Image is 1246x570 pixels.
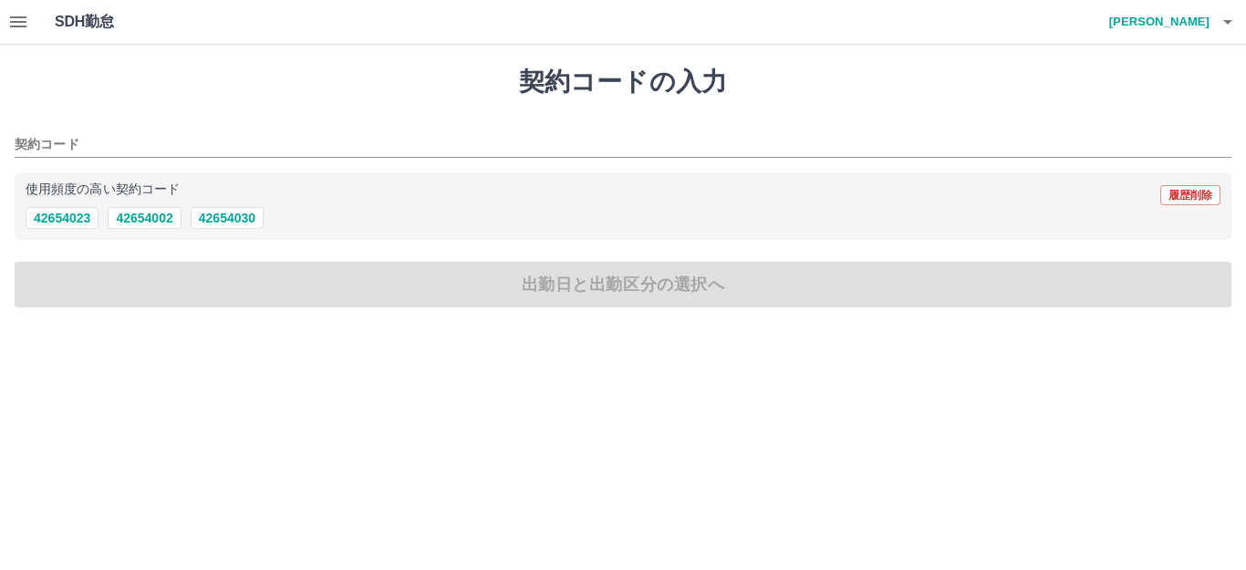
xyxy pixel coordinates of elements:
[26,183,180,196] p: 使用頻度の高い契約コード
[1160,185,1220,205] button: 履歴削除
[108,207,181,229] button: 42654002
[26,207,99,229] button: 42654023
[15,67,1231,98] h1: 契約コードの入力
[191,207,264,229] button: 42654030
